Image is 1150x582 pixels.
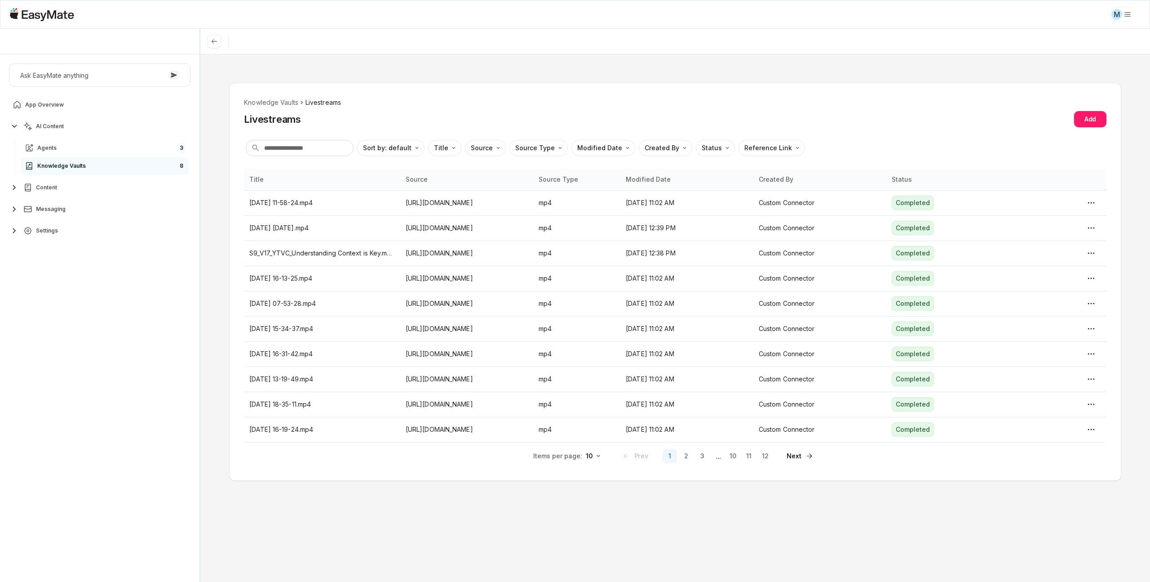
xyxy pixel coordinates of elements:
p: [URL][DOMAIN_NAME] [406,374,528,384]
p: [DATE] 16-19-24.mp4 [249,425,395,434]
a: App Overview [9,96,190,114]
div: Completed [892,296,934,311]
p: mp4 [539,399,615,409]
p: [URL][DOMAIN_NAME] [406,273,528,283]
p: [URL][DOMAIN_NAME] [406,425,528,434]
button: Ask EasyMate anything [9,63,190,87]
p: [DATE] 12:38 PM [626,248,748,258]
th: Status [886,169,1019,190]
p: Custom Connector [759,324,881,334]
button: Source [465,140,506,156]
p: Custom Connector [759,399,881,409]
p: Custom Connector [759,299,881,309]
span: Content [36,184,57,191]
span: App Overview [25,101,64,108]
div: Completed [892,246,934,260]
span: 8 [178,161,185,171]
p: [DATE] 16-31-42.mp4 [249,349,395,359]
span: 3 [178,143,185,153]
p: Modified Date [577,143,622,153]
p: [DATE] 18-35-11.mp4 [249,399,395,409]
p: mp4 [539,198,615,208]
button: Add [1074,111,1106,127]
p: Custom Connector [759,425,881,434]
p: mp4 [539,273,615,283]
p: [DATE] 11:02 AM [626,198,748,208]
p: mp4 [539,248,615,258]
p: [DATE] 11:02 AM [626,324,748,334]
p: mp4 [539,425,615,434]
span: Messaging [36,206,66,213]
th: Modified Date [620,169,753,190]
p: [DATE] 11:02 AM [626,273,748,283]
button: Go to next page [783,448,818,464]
div: Completed [892,422,934,437]
p: Reference Link [744,143,792,153]
p: [URL][DOMAIN_NAME] [406,299,528,309]
button: 12 [758,449,772,463]
p: [URL][DOMAIN_NAME] [406,324,528,334]
p: Source [471,143,493,153]
p: Created By [645,143,679,153]
div: Completed [892,196,934,210]
p: [DATE] 12:39 PM [626,223,748,233]
a: Agents3 [21,139,189,157]
div: Completed [892,347,934,361]
p: Custom Connector [759,349,881,359]
p: [DATE] 16-13-25.mp4 [249,273,395,283]
p: [DATE] 13-19-49.mp4 [249,374,395,384]
div: Completed [892,221,934,235]
button: 10 [725,449,740,463]
p: Custom Connector [759,273,881,283]
button: 3 [695,449,709,463]
p: [URL][DOMAIN_NAME] [406,399,528,409]
button: Status [696,140,735,156]
p: Custom Connector [759,374,881,384]
button: Modified Date [571,140,635,156]
button: 1 [663,449,677,463]
a: Knowledge Vaults8 [21,157,189,175]
p: mp4 [539,223,615,233]
p: Source Type [515,143,555,153]
p: Items per page: [533,451,582,461]
th: Source Type [533,169,621,190]
button: Content [9,179,190,197]
button: Sort by: default [357,140,425,156]
div: Completed [892,322,934,336]
button: Source Type [509,140,568,156]
p: [URL][DOMAIN_NAME] [406,248,528,258]
button: AI Content [9,117,190,135]
p: [DATE] 15-34-37.mp4 [249,324,395,334]
button: Settings [9,222,190,240]
div: M [1111,9,1122,20]
nav: breadcrumb [244,98,1106,107]
p: [URL][DOMAIN_NAME] [406,223,528,233]
span: Knowledge Vaults [37,162,86,170]
p: mp4 [539,349,615,359]
li: Knowledge Vaults [244,98,298,107]
p: [DATE] 11:02 AM [626,349,748,359]
button: Messaging [9,200,190,218]
button: 2 [679,449,693,463]
p: mp4 [539,374,615,384]
p: mp4 [539,324,615,334]
p: Sort by: default [363,143,411,153]
button: Created By [639,140,692,156]
button: Title [428,140,461,156]
p: [DATE] 11:02 AM [626,374,748,384]
p: [DATE] 11:02 AM [626,299,748,309]
p: [DATE] 11:02 AM [626,425,748,434]
h2: Livestreams [244,112,301,126]
th: Created By [753,169,886,190]
p: Custom Connector [759,198,881,208]
p: [DATE] 11-58-24.mp4 [249,198,395,208]
th: Title [244,169,400,190]
span: Settings [36,227,58,234]
span: Agents [37,144,57,152]
span: Livestreams [305,98,341,107]
p: Custom Connector [759,248,881,258]
p: [DATE] [DATE].mp4 [249,223,395,233]
p: S9_V17_YTVC_Understanding Context is Key.mp4 [249,248,395,258]
p: Custom Connector [759,223,881,233]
